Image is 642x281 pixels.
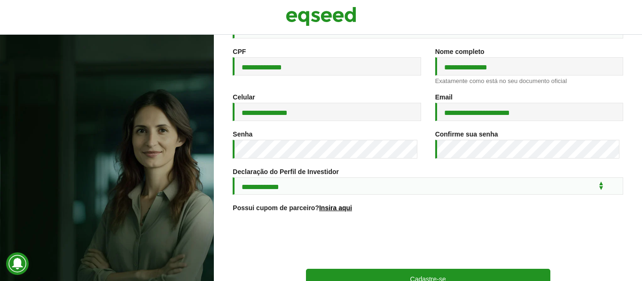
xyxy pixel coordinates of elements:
iframe: reCAPTCHA [357,223,500,259]
label: Senha [233,131,252,137]
label: Celular [233,94,255,100]
label: Email [435,94,453,100]
img: EqSeed Logo [286,5,356,28]
label: Possui cupom de parceiro? [233,205,352,211]
div: Exatamente como está no seu documento oficial [435,78,623,84]
label: Confirme sua senha [435,131,498,137]
label: Nome completo [435,48,485,55]
label: Declaração do Perfil de Investidor [233,168,339,175]
a: Insira aqui [319,205,352,211]
label: CPF [233,48,246,55]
